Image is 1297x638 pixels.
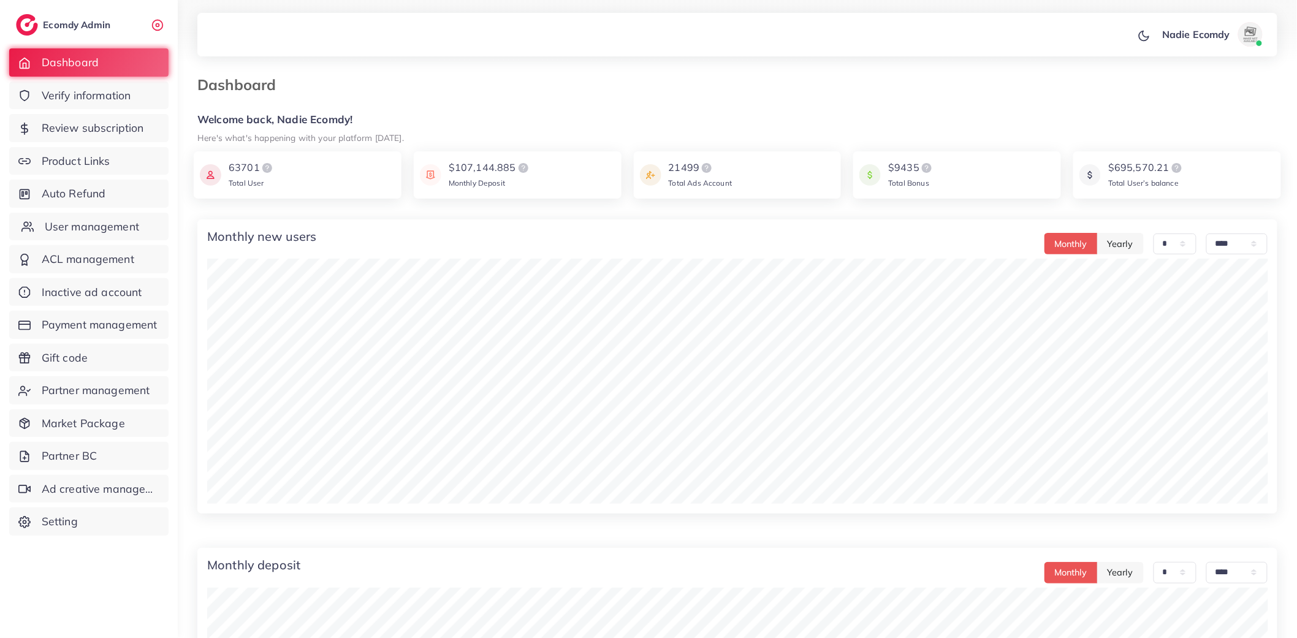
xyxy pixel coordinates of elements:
span: Market Package [42,416,125,431]
button: Yearly [1097,233,1144,254]
a: ACL management [9,245,169,273]
a: Nadie Ecomdyavatar [1155,22,1268,47]
img: icon payment [859,161,881,189]
button: Monthly [1044,562,1098,583]
span: Ad creative management [42,481,159,497]
span: Total Bonus [888,178,929,188]
img: logo [1170,161,1184,175]
div: 21499 [669,161,732,175]
div: 63701 [229,161,275,175]
h4: Monthly new users [207,229,317,244]
span: Total Ads Account [669,178,732,188]
a: Market Package [9,409,169,438]
a: Gift code [9,344,169,372]
span: Payment management [42,317,158,333]
a: Inactive ad account [9,278,169,306]
span: Total User [229,178,264,188]
span: Partner BC [42,448,97,464]
span: User management [45,219,139,235]
div: $9435 [888,161,934,175]
img: logo [516,161,531,175]
span: Auto Refund [42,186,106,202]
span: Gift code [42,350,88,366]
span: ACL management [42,251,134,267]
a: Product Links [9,147,169,175]
h3: Dashboard [197,76,286,94]
a: Dashboard [9,48,169,77]
h5: Welcome back, Nadie Ecomdy! [197,113,1277,126]
span: Dashboard [42,55,99,70]
span: Review subscription [42,120,144,136]
img: icon payment [1079,161,1101,189]
a: Partner management [9,376,169,404]
a: Verify information [9,82,169,110]
div: $695,570.21 [1108,161,1184,175]
a: Auto Refund [9,180,169,208]
a: logoEcomdy Admin [16,14,113,36]
span: Total User’s balance [1108,178,1179,188]
span: Verify information [42,88,131,104]
img: logo [919,161,934,175]
a: User management [9,213,169,241]
a: Payment management [9,311,169,339]
img: icon payment [200,161,221,189]
img: icon payment [640,161,661,189]
button: Monthly [1044,233,1098,254]
button: Yearly [1097,562,1144,583]
h2: Ecomdy Admin [43,19,113,31]
span: Product Links [42,153,110,169]
span: Setting [42,514,78,530]
a: Partner BC [9,442,169,470]
img: logo [699,161,714,175]
a: Ad creative management [9,475,169,503]
img: logo [16,14,38,36]
h4: Monthly deposit [207,558,300,572]
img: icon payment [420,161,441,189]
div: $107,144.885 [449,161,531,175]
a: Setting [9,507,169,536]
img: avatar [1238,22,1263,47]
span: Partner management [42,382,150,398]
span: Inactive ad account [42,284,142,300]
a: Review subscription [9,114,169,142]
small: Here's what's happening with your platform [DATE]. [197,132,404,143]
img: logo [260,161,275,175]
p: Nadie Ecomdy [1162,27,1230,42]
span: Monthly Deposit [449,178,505,188]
